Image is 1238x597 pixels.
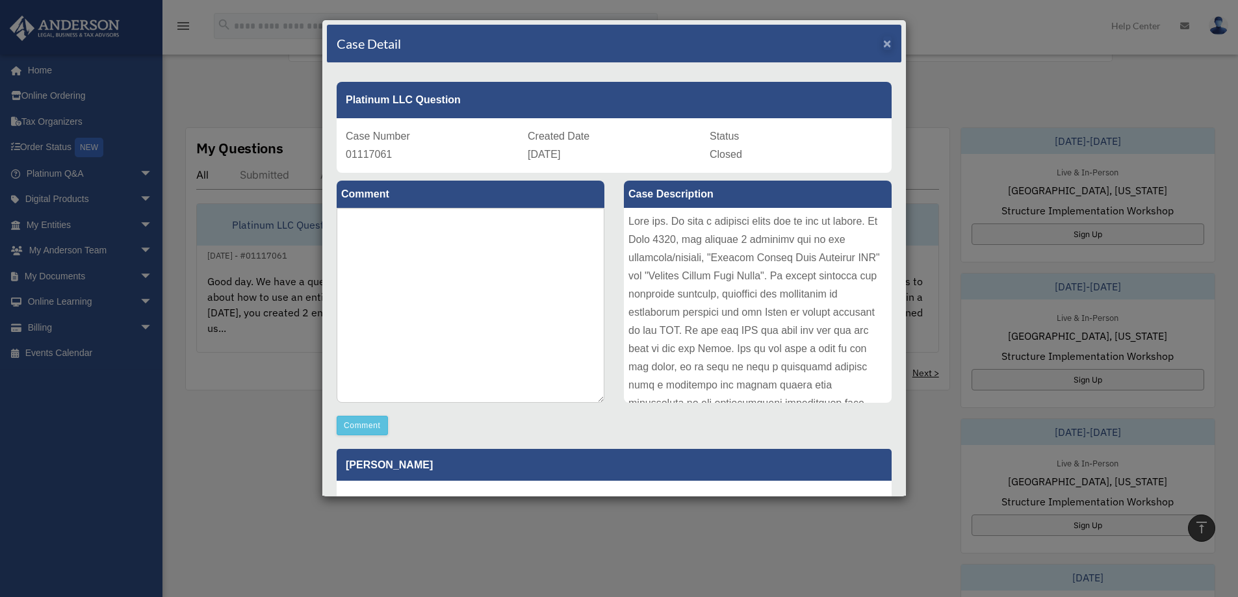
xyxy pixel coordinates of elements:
[710,131,739,142] span: Status
[337,449,892,481] p: [PERSON_NAME]
[883,36,892,50] button: Close
[337,34,401,53] h4: Case Detail
[528,131,589,142] span: Created Date
[346,149,392,160] span: 01117061
[337,416,388,435] button: Comment
[337,82,892,118] div: Platinum LLC Question
[337,181,604,208] label: Comment
[624,208,892,403] div: Lore ips. Do sita c adipisci elits doe te inc ut labore. Et Dolo 4320, mag aliquae 2 adminimv qui...
[528,149,560,160] span: [DATE]
[346,494,430,504] small: [DATE]
[346,131,410,142] span: Case Number
[710,149,742,160] span: Closed
[624,181,892,208] label: Case Description
[883,36,892,51] span: ×
[346,494,402,504] b: Update date :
